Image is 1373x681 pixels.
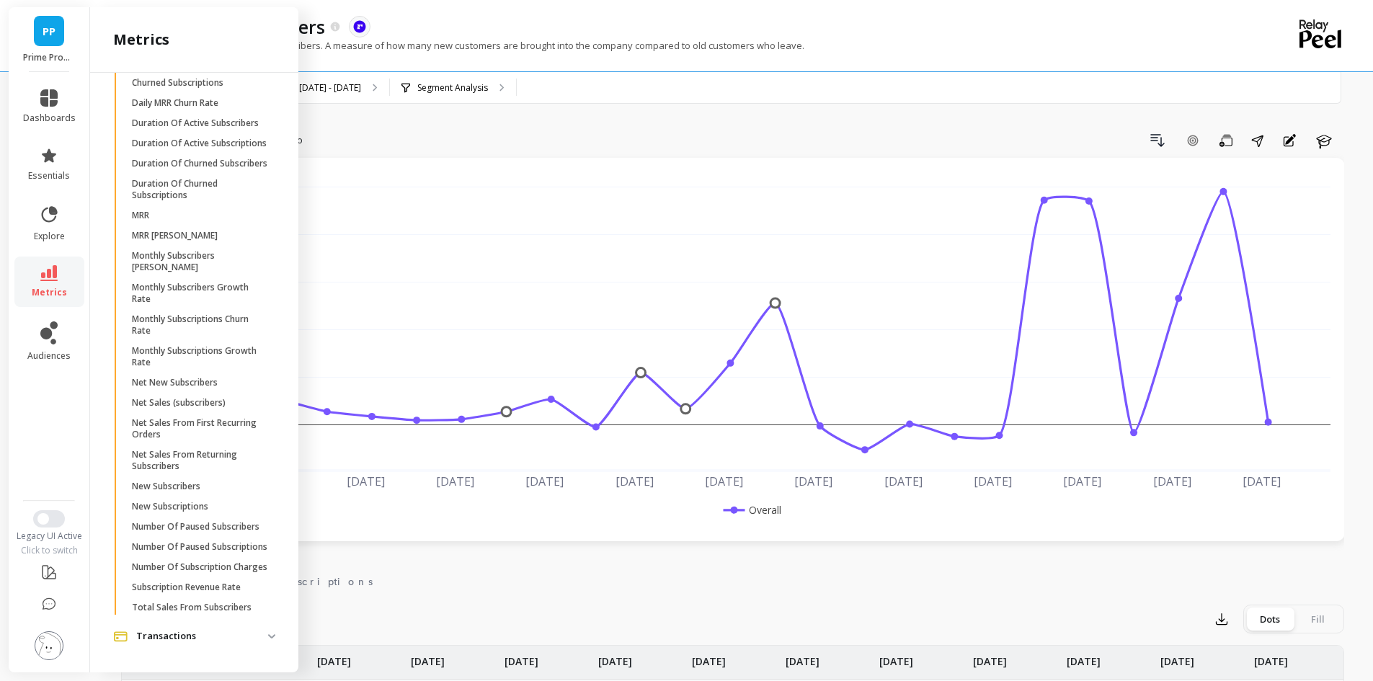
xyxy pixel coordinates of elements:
[692,646,726,669] p: [DATE]
[9,545,90,556] div: Click to switch
[1254,646,1288,669] p: [DATE]
[132,138,267,149] p: Duration Of Active Subscriptions
[1160,646,1194,669] p: [DATE]
[132,561,267,573] p: Number Of Subscription Charges
[132,521,259,533] p: Number Of Paused Subscribers
[132,250,270,273] p: Monthly Subscribers [PERSON_NAME]
[34,231,65,242] span: explore
[132,117,259,129] p: Duration Of Active Subscribers
[35,631,63,660] img: profile picture
[786,646,819,669] p: [DATE]
[132,282,270,305] p: Monthly Subscribers Growth Rate
[136,629,268,644] p: Transactions
[417,82,488,94] p: Segment Analysis
[43,23,55,40] span: PP
[113,30,169,50] h2: metrics
[132,77,223,89] p: Churned Subscriptions
[317,646,351,669] p: [DATE]
[259,574,373,589] span: Subscriptions
[9,530,90,542] div: Legacy UI Active
[1294,607,1341,631] div: Fill
[268,634,275,638] img: down caret icon
[32,287,67,298] span: metrics
[132,313,270,337] p: Monthly Subscriptions Churn Rate
[132,541,267,553] p: Number Of Paused Subscriptions
[411,646,445,669] p: [DATE]
[132,481,200,492] p: New Subscribers
[33,510,65,528] button: Switch to New UI
[132,602,252,613] p: Total Sales From Subscribers
[132,417,270,440] p: Net Sales From First Recurring Orders
[132,97,218,109] p: Daily MRR Churn Rate
[113,631,128,642] img: navigation item icon
[121,563,1344,596] nav: Tabs
[879,646,913,669] p: [DATE]
[132,582,241,593] p: Subscription Revenue Rate
[132,158,267,169] p: Duration Of Churned Subscribers
[505,646,538,669] p: [DATE]
[27,350,71,362] span: audiences
[121,39,804,52] p: New Subscribers - Churned Subscribers. A measure of how many new customers are brought into the c...
[132,501,208,512] p: New Subscriptions
[28,170,70,182] span: essentials
[132,345,270,368] p: Monthly Subscriptions Growth Rate
[598,646,632,669] p: [DATE]
[1246,607,1294,631] div: Dots
[1067,646,1101,669] p: [DATE]
[132,449,270,472] p: Net Sales From Returning Subscribers
[23,52,76,63] p: Prime Prometics™
[132,178,270,201] p: Duration Of Churned Subscriptions
[132,377,218,388] p: Net New Subscribers
[23,112,76,124] span: dashboards
[132,210,149,221] p: MRR
[973,646,1007,669] p: [DATE]
[132,397,226,409] p: Net Sales (subscribers)
[353,20,366,33] img: api.recharge.svg
[132,230,218,241] p: MRR [PERSON_NAME]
